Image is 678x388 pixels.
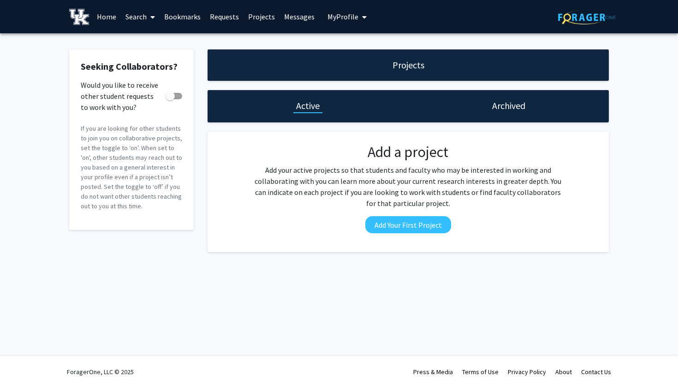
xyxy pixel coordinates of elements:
[244,0,280,33] a: Projects
[581,368,611,376] a: Contact Us
[252,164,565,209] p: Add your active projects so that students and faculty who may be interested in working and collab...
[558,10,616,24] img: ForagerOne Logo
[393,59,424,72] h1: Projects
[7,346,39,381] iframe: Chat
[121,0,160,33] a: Search
[413,368,453,376] a: Press & Media
[492,99,525,112] h1: Archived
[67,356,134,388] div: ForagerOne, LLC © 2025
[160,0,205,33] a: Bookmarks
[81,124,182,211] p: If you are looking for other students to join you on collaborative projects, set the toggle to ‘o...
[81,61,182,72] h2: Seeking Collaborators?
[555,368,572,376] a: About
[81,79,162,113] span: Would you like to receive other student requests to work with you?
[508,368,546,376] a: Privacy Policy
[69,9,89,25] img: University of Kentucky Logo
[252,143,565,161] h2: Add a project
[205,0,244,33] a: Requests
[327,12,358,21] span: My Profile
[365,216,451,233] button: Add Your First Project
[296,99,320,112] h1: Active
[462,368,499,376] a: Terms of Use
[280,0,319,33] a: Messages
[92,0,121,33] a: Home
